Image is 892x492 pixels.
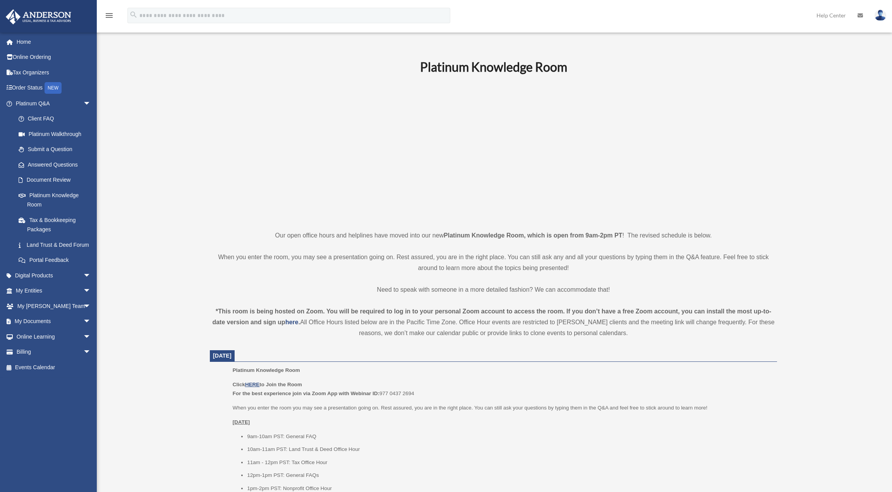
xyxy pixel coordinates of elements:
[285,319,298,325] a: here
[247,471,772,480] li: 12pm-1pm PST: General FAQs
[5,96,103,111] a: Platinum Q&Aarrow_drop_down
[245,382,259,387] a: HERE
[5,329,103,344] a: Online Learningarrow_drop_down
[83,283,99,299] span: arrow_drop_down
[83,96,99,112] span: arrow_drop_down
[233,419,250,425] u: [DATE]
[5,34,103,50] a: Home
[210,306,777,339] div: All Office Hours listed below are in the Pacific Time Zone. Office Hour events are restricted to ...
[11,253,103,268] a: Portal Feedback
[5,314,103,329] a: My Documentsarrow_drop_down
[5,65,103,80] a: Tax Organizers
[129,10,138,19] i: search
[233,403,772,413] p: When you enter the room you may see a presentation going on. Rest assured, you are in the right p...
[210,230,777,241] p: Our open office hours and helplines have moved into our new ! The revised schedule is below.
[444,232,622,239] strong: Platinum Knowledge Room, which is open from 9am-2pm PT
[233,367,300,373] span: Platinum Knowledge Room
[83,298,99,314] span: arrow_drop_down
[5,298,103,314] a: My [PERSON_NAME] Teamarrow_drop_down
[11,142,103,157] a: Submit a Question
[11,157,103,172] a: Answered Questions
[5,268,103,283] a: Digital Productsarrow_drop_down
[11,188,99,212] a: Platinum Knowledge Room
[247,458,772,467] li: 11am - 12pm PST: Tax Office Hour
[5,360,103,375] a: Events Calendar
[875,10,886,21] img: User Pic
[5,50,103,65] a: Online Ordering
[11,111,103,127] a: Client FAQ
[105,11,114,20] i: menu
[210,284,777,295] p: Need to speak with someone in a more detailed fashion? We can accommodate that!
[11,212,103,237] a: Tax & Bookkeeping Packages
[83,344,99,360] span: arrow_drop_down
[11,126,103,142] a: Platinum Walkthrough
[233,380,772,398] p: 977 0437 2694
[5,283,103,299] a: My Entitiesarrow_drop_down
[11,237,103,253] a: Land Trust & Deed Forum
[45,82,62,94] div: NEW
[420,59,567,74] b: Platinum Knowledge Room
[83,268,99,284] span: arrow_drop_down
[83,329,99,345] span: arrow_drop_down
[210,252,777,274] p: When you enter the room, you may see a presentation going on. Rest assured, you are in the right ...
[233,391,379,396] b: For the best experience join via Zoom App with Webinar ID:
[233,382,302,387] b: Click to Join the Room
[5,344,103,360] a: Billingarrow_drop_down
[11,172,103,188] a: Document Review
[105,14,114,20] a: menu
[298,319,300,325] strong: .
[377,85,610,216] iframe: 231110_Toby_KnowledgeRoom
[212,308,771,325] strong: *This room is being hosted on Zoom. You will be required to log in to your personal Zoom account ...
[83,314,99,330] span: arrow_drop_down
[3,9,74,24] img: Anderson Advisors Platinum Portal
[5,80,103,96] a: Order StatusNEW
[247,432,772,441] li: 9am-10am PST: General FAQ
[247,445,772,454] li: 10am-11am PST: Land Trust & Deed Office Hour
[213,353,232,359] span: [DATE]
